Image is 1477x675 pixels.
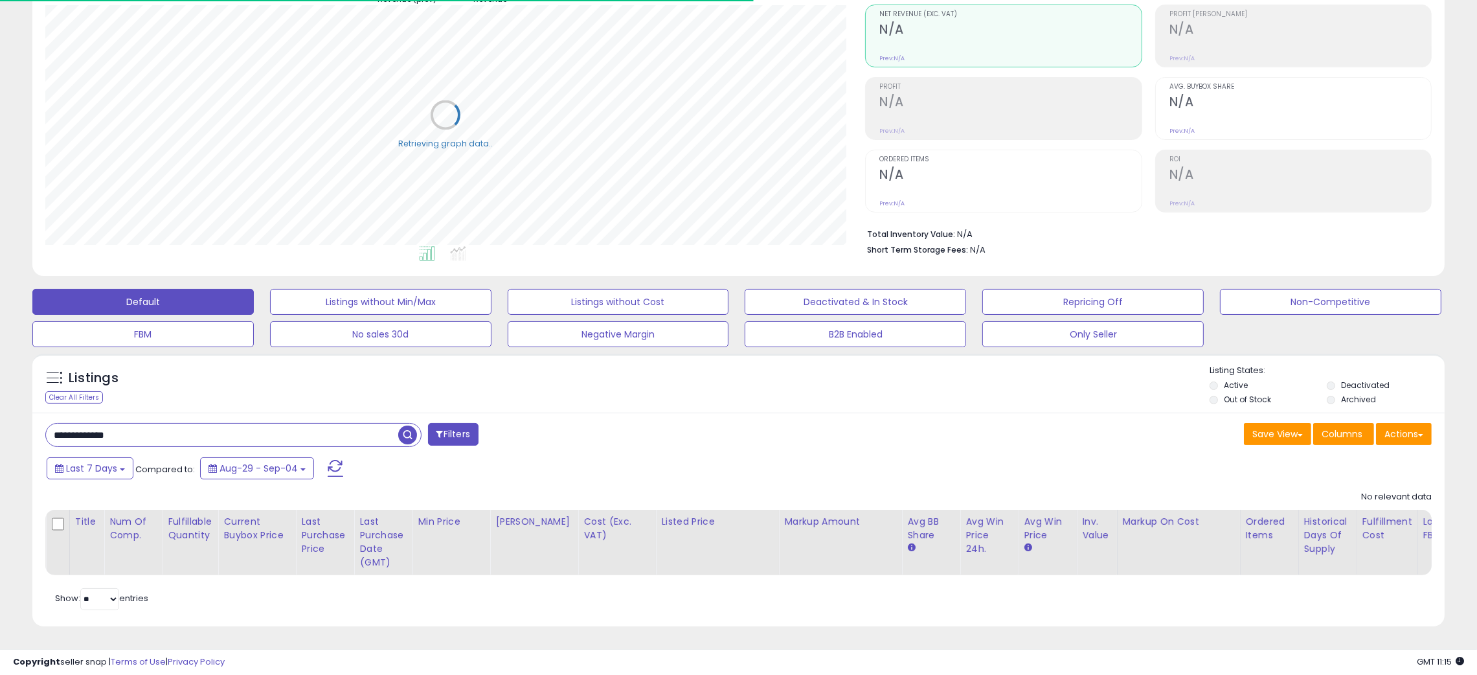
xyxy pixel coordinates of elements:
[135,463,195,475] span: Compared to:
[907,542,915,554] small: Avg BB Share.
[1244,423,1311,445] button: Save View
[745,289,966,315] button: Deactivated & In Stock
[879,22,1141,40] h2: N/A
[55,592,148,604] span: Show: entries
[1246,515,1293,542] div: Ordered Items
[867,225,1422,241] li: N/A
[1169,200,1195,207] small: Prev: N/A
[428,423,479,446] button: Filters
[168,515,212,542] div: Fulfillable Quantity
[1123,515,1235,529] div: Markup on Cost
[1169,84,1431,91] span: Avg. Buybox Share
[45,391,103,404] div: Clear All Filters
[879,54,905,62] small: Prev: N/A
[745,321,966,347] button: B2B Enabled
[1313,423,1374,445] button: Columns
[982,321,1204,347] button: Only Seller
[418,515,484,529] div: Min Price
[66,462,117,475] span: Last 7 Days
[867,244,968,255] b: Short Term Storage Fees:
[495,515,572,529] div: [PERSON_NAME]
[867,229,955,240] b: Total Inventory Value:
[1024,515,1071,542] div: Avg Win Price
[1117,510,1240,575] th: The percentage added to the cost of goods (COGS) that forms the calculator for Min & Max prices.
[982,289,1204,315] button: Repricing Off
[879,167,1141,185] h2: N/A
[398,137,493,149] div: Retrieving graph data..
[879,95,1141,112] h2: N/A
[47,457,133,479] button: Last 7 Days
[168,656,225,668] a: Privacy Policy
[1376,423,1432,445] button: Actions
[1169,54,1195,62] small: Prev: N/A
[965,515,1013,556] div: Avg Win Price 24h.
[1322,428,1362,440] span: Columns
[970,244,986,256] span: N/A
[1361,491,1432,503] div: No relevant data
[879,200,905,207] small: Prev: N/A
[508,321,729,347] button: Negative Margin
[879,127,905,135] small: Prev: N/A
[784,515,896,529] div: Markup Amount
[1169,95,1431,112] h2: N/A
[32,321,254,347] button: FBM
[1082,515,1111,542] div: Inv. value
[907,515,954,542] div: Avg BB Share
[1417,656,1464,668] span: 2025-09-12 11:15 GMT
[200,457,314,479] button: Aug-29 - Sep-04
[13,656,225,669] div: seller snap | |
[75,515,98,529] div: Title
[301,515,348,556] div: Last Purchase Price
[1362,515,1412,542] div: Fulfillment Cost
[223,515,290,542] div: Current Buybox Price
[1341,380,1390,391] label: Deactivated
[1224,394,1271,405] label: Out of Stock
[111,656,166,668] a: Terms of Use
[270,289,491,315] button: Listings without Min/Max
[270,321,491,347] button: No sales 30d
[508,289,729,315] button: Listings without Cost
[1169,11,1431,18] span: Profit [PERSON_NAME]
[1169,127,1195,135] small: Prev: N/A
[1224,380,1248,391] label: Active
[69,369,118,387] h5: Listings
[32,289,254,315] button: Default
[879,156,1141,163] span: Ordered Items
[220,462,298,475] span: Aug-29 - Sep-04
[661,515,773,529] div: Listed Price
[1423,515,1471,542] div: Low Price FBA
[1341,394,1376,405] label: Archived
[879,84,1141,91] span: Profit
[1210,365,1445,377] p: Listing States:
[1169,156,1431,163] span: ROI
[109,515,157,542] div: Num of Comp.
[879,11,1141,18] span: Net Revenue (Exc. VAT)
[1169,167,1431,185] h2: N/A
[1169,22,1431,40] h2: N/A
[1024,542,1032,554] small: Avg Win Price.
[1304,515,1351,556] div: Historical Days Of Supply
[583,515,650,542] div: Cost (Exc. VAT)
[1220,289,1441,315] button: Non-Competitive
[13,656,60,668] strong: Copyright
[359,515,407,569] div: Last Purchase Date (GMT)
